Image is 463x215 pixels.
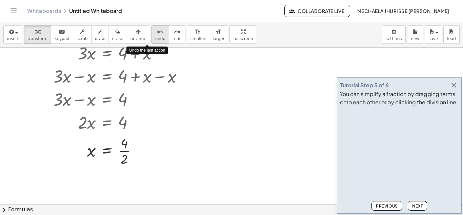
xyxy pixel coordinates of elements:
[157,28,163,36] i: undo
[425,25,442,44] button: save
[340,90,459,106] div: You can simplify a fraction by dragging terms onto each other or by clicking the division line.
[130,36,146,41] span: arrange
[108,25,127,44] button: erase
[371,201,402,211] button: Previous
[7,36,19,41] span: insert
[233,36,253,41] span: fullscreen
[447,36,456,41] span: load
[195,28,201,36] i: format_size
[112,36,123,41] span: erase
[386,36,402,41] span: settings
[3,25,22,44] button: insert
[382,25,406,44] button: settings
[411,36,419,41] span: new
[376,203,398,209] span: Previous
[55,36,69,41] span: keypad
[290,8,344,14] span: Collaborate Live
[407,25,423,44] button: new
[77,36,88,41] span: scrub
[59,28,65,36] i: keyboard
[215,28,222,36] i: format_size
[412,203,423,209] span: Next
[152,25,169,44] button: undoundo
[155,36,165,41] span: undo
[126,47,168,54] div: Undo the last action
[340,81,389,89] div: Tutorial Step 5 of 6
[127,25,150,44] button: arrange
[351,5,455,17] button: mechaela jhurisse [PERSON_NAME]
[209,25,228,44] button: format_sizelarger
[173,36,182,41] span: redo
[428,36,438,41] span: save
[8,5,19,16] button: Toggle navigation
[24,25,51,44] button: transform
[190,36,205,41] span: smaller
[187,25,209,44] button: format_sizesmaller
[27,36,47,41] span: transform
[443,25,460,44] button: load
[27,7,61,14] a: Whiteboards
[95,36,105,41] span: draw
[229,25,257,44] button: fullscreen
[91,25,109,44] button: draw
[51,25,73,44] button: keyboardkeypad
[174,28,180,36] i: redo
[73,25,92,44] button: scrub
[169,25,185,44] button: redoredo
[284,5,350,17] button: Collaborate Live
[357,8,449,14] span: mechaela jhurisse [PERSON_NAME]
[213,36,224,41] span: larger
[408,201,427,211] button: Next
